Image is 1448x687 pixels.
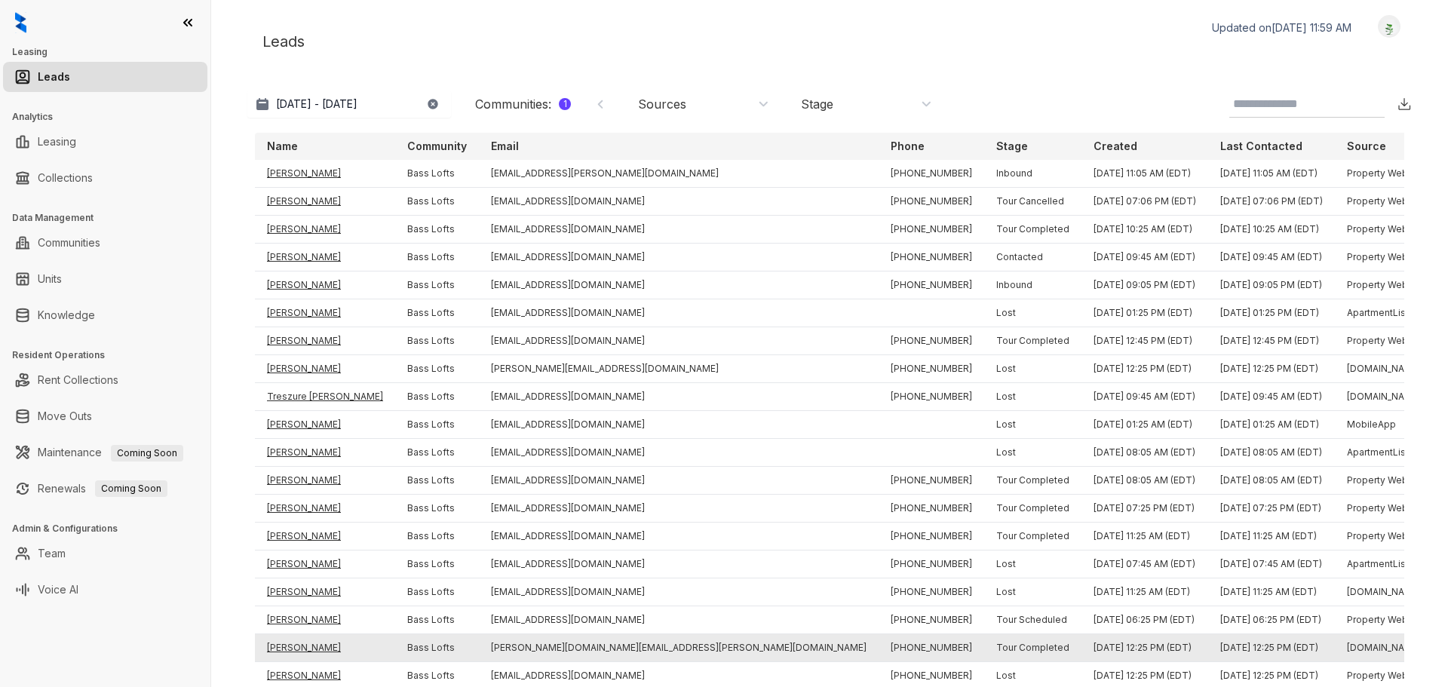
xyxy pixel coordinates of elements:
td: [DATE] 11:25 AM (EDT) [1208,578,1335,606]
td: Lost [984,299,1081,327]
td: Tour Completed [984,634,1081,662]
td: [DATE] 10:25 AM (EDT) [1208,216,1335,244]
span: Coming Soon [95,480,167,497]
td: Bass Lofts [395,439,479,467]
td: [PERSON_NAME] [255,355,395,383]
td: [PERSON_NAME] [255,634,395,662]
a: Collections [38,163,93,193]
li: Collections [3,163,207,193]
td: Bass Lofts [395,244,479,271]
td: [DATE] 11:05 AM (EDT) [1081,160,1208,188]
td: [DATE] 08:05 AM (EDT) [1208,439,1335,467]
td: [PHONE_NUMBER] [879,216,984,244]
td: [PERSON_NAME] [255,216,395,244]
td: [PHONE_NUMBER] [879,495,984,523]
td: [DATE] 07:45 AM (EDT) [1081,551,1208,578]
td: [DATE] 12:25 PM (EDT) [1081,355,1208,383]
li: Units [3,264,207,294]
a: Units [38,264,62,294]
td: [DATE] 09:45 AM (EDT) [1081,383,1208,411]
td: [DATE] 08:05 AM (EDT) [1208,467,1335,495]
td: [DATE] 07:25 PM (EDT) [1208,495,1335,523]
td: Tour Completed [984,523,1081,551]
td: Lost [984,439,1081,467]
td: [DATE] 12:45 PM (EDT) [1208,327,1335,355]
a: Voice AI [38,575,78,605]
td: Bass Lofts [395,495,479,523]
a: Leasing [38,127,76,157]
p: Updated on [DATE] 11:59 AM [1212,20,1351,35]
a: Rent Collections [38,365,118,395]
td: [PERSON_NAME] [255,411,395,439]
td: Treszure [PERSON_NAME] [255,383,395,411]
a: Team [38,538,66,569]
li: Maintenance [3,437,207,468]
td: [PERSON_NAME] [255,439,395,467]
td: Lost [984,383,1081,411]
h3: Analytics [12,110,210,124]
li: Move Outs [3,401,207,431]
td: Bass Lofts [395,383,479,411]
td: [PERSON_NAME] [255,327,395,355]
td: [DATE] 10:25 AM (EDT) [1081,216,1208,244]
p: Community [407,139,467,154]
a: Communities [38,228,100,258]
a: Knowledge [38,300,95,330]
p: [DATE] - [DATE] [276,97,357,112]
td: [EMAIL_ADDRESS][DOMAIN_NAME] [479,383,879,411]
td: [PHONE_NUMBER] [879,523,984,551]
td: [DATE] 07:25 PM (EDT) [1081,495,1208,523]
h3: Leasing [12,45,210,59]
td: [EMAIL_ADDRESS][DOMAIN_NAME] [479,606,879,634]
td: [PERSON_NAME] [255,495,395,523]
td: [PHONE_NUMBER] [879,327,984,355]
td: [PERSON_NAME] [255,244,395,271]
li: Renewals [3,474,207,504]
td: [DATE] 07:45 AM (EDT) [1208,551,1335,578]
td: [EMAIL_ADDRESS][PERSON_NAME][DOMAIN_NAME] [479,160,879,188]
td: [EMAIL_ADDRESS][DOMAIN_NAME] [479,216,879,244]
td: Bass Lofts [395,411,479,439]
td: [DATE] 12:25 PM (EDT) [1081,634,1208,662]
td: [DATE] 12:45 PM (EDT) [1081,327,1208,355]
td: [DATE] 11:05 AM (EDT) [1208,160,1335,188]
td: [DATE] 07:06 PM (EDT) [1081,188,1208,216]
td: [PHONE_NUMBER] [879,355,984,383]
td: [DATE] 09:05 PM (EDT) [1081,271,1208,299]
td: [PHONE_NUMBER] [879,606,984,634]
h3: Resident Operations [12,348,210,362]
h3: Data Management [12,211,210,225]
li: Knowledge [3,300,207,330]
td: [PHONE_NUMBER] [879,383,984,411]
a: Move Outs [38,401,92,431]
a: Leads [38,62,70,92]
td: [DATE] 09:05 PM (EDT) [1208,271,1335,299]
td: Tour Scheduled [984,606,1081,634]
td: Inbound [984,160,1081,188]
td: [DATE] 12:25 PM (EDT) [1208,355,1335,383]
p: Name [267,139,298,154]
p: Source [1347,139,1386,154]
td: [EMAIL_ADDRESS][DOMAIN_NAME] [479,523,879,551]
td: [PERSON_NAME] [255,551,395,578]
td: Tour Completed [984,327,1081,355]
td: [EMAIL_ADDRESS][DOMAIN_NAME] [479,439,879,467]
td: [PHONE_NUMBER] [879,160,984,188]
td: [PERSON_NAME][DOMAIN_NAME][EMAIL_ADDRESS][PERSON_NAME][DOMAIN_NAME] [479,634,879,662]
td: Bass Lofts [395,523,479,551]
td: Bass Lofts [395,578,479,606]
td: Tour Completed [984,216,1081,244]
td: [EMAIL_ADDRESS][DOMAIN_NAME] [479,271,879,299]
img: Download [1397,97,1412,112]
td: [DATE] 08:05 AM (EDT) [1081,439,1208,467]
div: Leads [247,15,1412,68]
td: Bass Lofts [395,160,479,188]
td: [EMAIL_ADDRESS][DOMAIN_NAME] [479,578,879,606]
img: SearchIcon [1368,97,1381,110]
td: [EMAIL_ADDRESS][DOMAIN_NAME] [479,411,879,439]
td: [DATE] 01:25 AM (EDT) [1208,411,1335,439]
td: [EMAIL_ADDRESS][DOMAIN_NAME] [479,495,879,523]
td: Tour Completed [984,495,1081,523]
td: Lost [984,551,1081,578]
span: Coming Soon [111,445,183,462]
